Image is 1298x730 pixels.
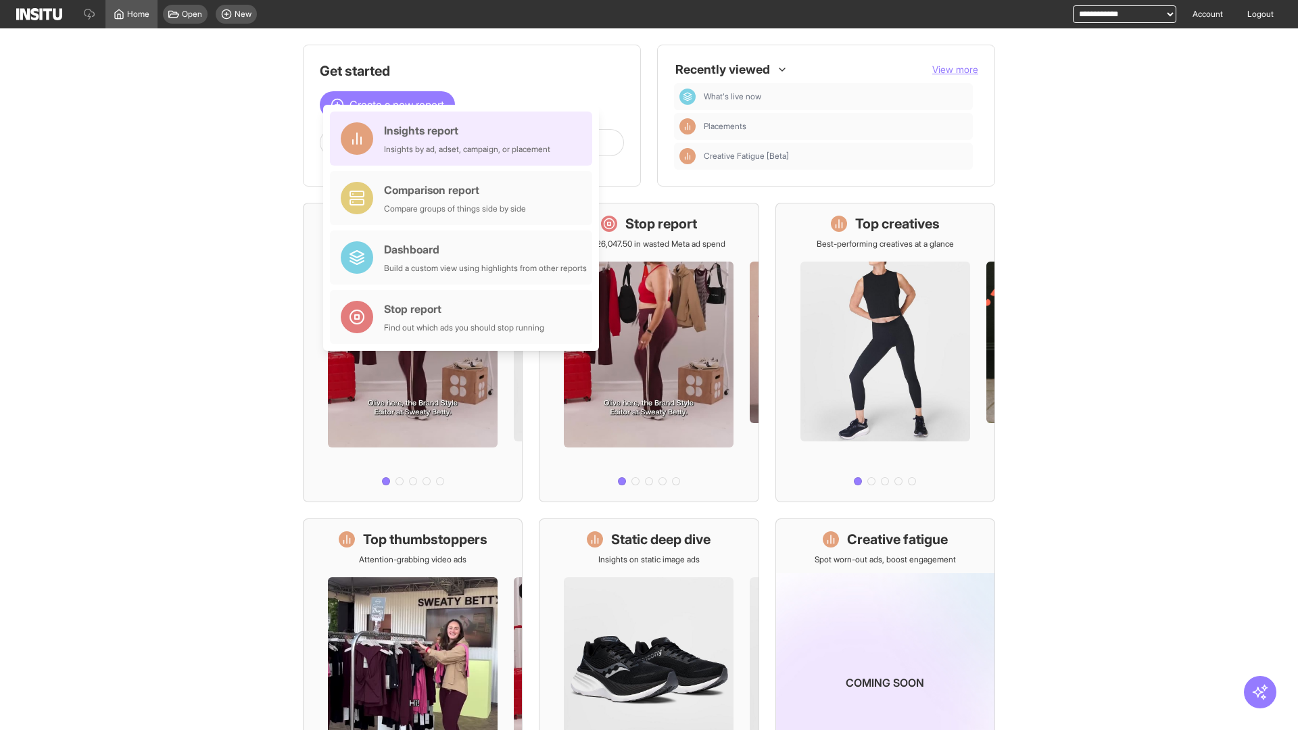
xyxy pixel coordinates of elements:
[704,121,746,132] span: Placements
[625,214,697,233] h1: Stop report
[817,239,954,249] p: Best-performing creatives at a glance
[704,121,967,132] span: Placements
[704,91,967,102] span: What's live now
[598,554,700,565] p: Insights on static image ads
[127,9,149,20] span: Home
[704,151,789,162] span: Creative Fatigue [Beta]
[350,97,444,113] span: Create a new report
[182,9,202,20] span: Open
[384,203,526,214] div: Compare groups of things side by side
[384,122,550,139] div: Insights report
[384,322,544,333] div: Find out which ads you should stop running
[775,203,995,502] a: Top creativesBest-performing creatives at a glance
[320,91,455,118] button: Create a new report
[384,301,544,317] div: Stop report
[235,9,251,20] span: New
[679,148,696,164] div: Insights
[704,91,761,102] span: What's live now
[359,554,466,565] p: Attention-grabbing video ads
[932,64,978,75] span: View more
[704,151,967,162] span: Creative Fatigue [Beta]
[572,239,725,249] p: Save £26,047.50 in wasted Meta ad spend
[855,214,940,233] h1: Top creatives
[539,203,759,502] a: Stop reportSave £26,047.50 in wasted Meta ad spend
[932,63,978,76] button: View more
[679,118,696,135] div: Insights
[384,182,526,198] div: Comparison report
[363,530,487,549] h1: Top thumbstoppers
[303,203,523,502] a: What's live nowSee all active ads instantly
[320,62,624,80] h1: Get started
[679,89,696,105] div: Dashboard
[384,144,550,155] div: Insights by ad, adset, campaign, or placement
[611,530,711,549] h1: Static deep dive
[384,241,587,258] div: Dashboard
[384,263,587,274] div: Build a custom view using highlights from other reports
[16,8,62,20] img: Logo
